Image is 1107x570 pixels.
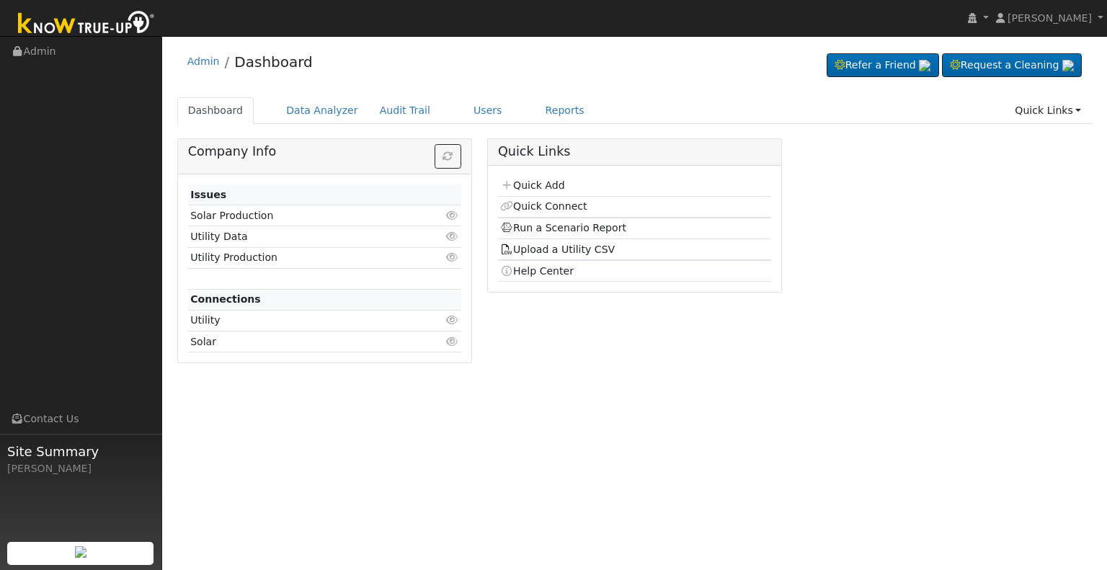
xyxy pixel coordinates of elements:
i: Click to view [446,210,459,221]
span: [PERSON_NAME] [1008,12,1092,24]
a: Admin [187,55,220,67]
i: Click to view [446,315,459,325]
img: retrieve [75,546,86,558]
a: Data Analyzer [275,97,369,124]
h5: Quick Links [498,144,771,159]
img: retrieve [1062,60,1074,71]
img: Know True-Up [11,8,162,40]
a: Quick Connect [500,200,587,212]
td: Utility [188,310,417,331]
strong: Issues [190,189,226,200]
i: Click to view [446,252,459,262]
td: Utility Data [188,226,417,247]
i: Click to view [446,231,459,241]
a: Run a Scenario Report [500,222,626,233]
a: Refer a Friend [827,53,939,78]
span: Site Summary [7,442,154,461]
a: Quick Add [500,179,564,191]
a: Reports [535,97,595,124]
a: Users [463,97,513,124]
a: Dashboard [234,53,313,71]
a: Audit Trail [369,97,441,124]
img: retrieve [919,60,930,71]
a: Quick Links [1004,97,1092,124]
td: Utility Production [188,247,417,268]
td: Solar [188,331,417,352]
a: Upload a Utility CSV [500,244,615,255]
div: [PERSON_NAME] [7,461,154,476]
a: Request a Cleaning [942,53,1082,78]
a: Help Center [500,265,574,277]
td: Solar Production [188,205,417,226]
i: Click to view [446,337,459,347]
a: Dashboard [177,97,254,124]
strong: Connections [190,293,261,305]
h5: Company Info [188,144,461,159]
